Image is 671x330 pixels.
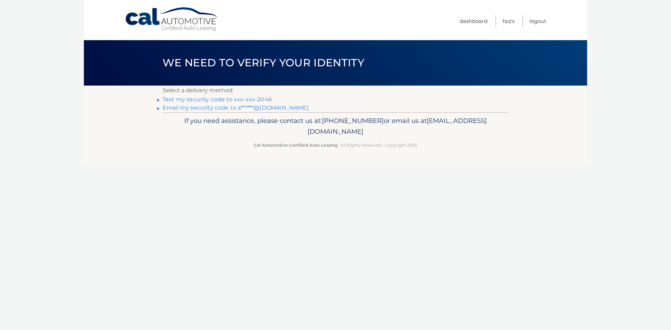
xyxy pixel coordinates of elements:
[163,104,309,111] a: Email my security code to a******@[DOMAIN_NAME]
[125,7,219,32] a: Cal Automotive
[254,142,338,148] strong: Cal Automotive Certified Auto Leasing
[503,15,514,27] a: FAQ's
[322,117,384,125] span: [PHONE_NUMBER]
[167,115,504,138] p: If you need assistance, please contact us at: or email us at
[163,96,272,103] a: Text my security code to xxx-xxx-2046
[460,15,488,27] a: Dashboard
[163,56,364,69] span: We need to verify your identity
[529,15,546,27] a: Logout
[167,141,504,149] p: - All Rights Reserved - Copyright 2025
[163,86,508,95] p: Select a delivery method:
